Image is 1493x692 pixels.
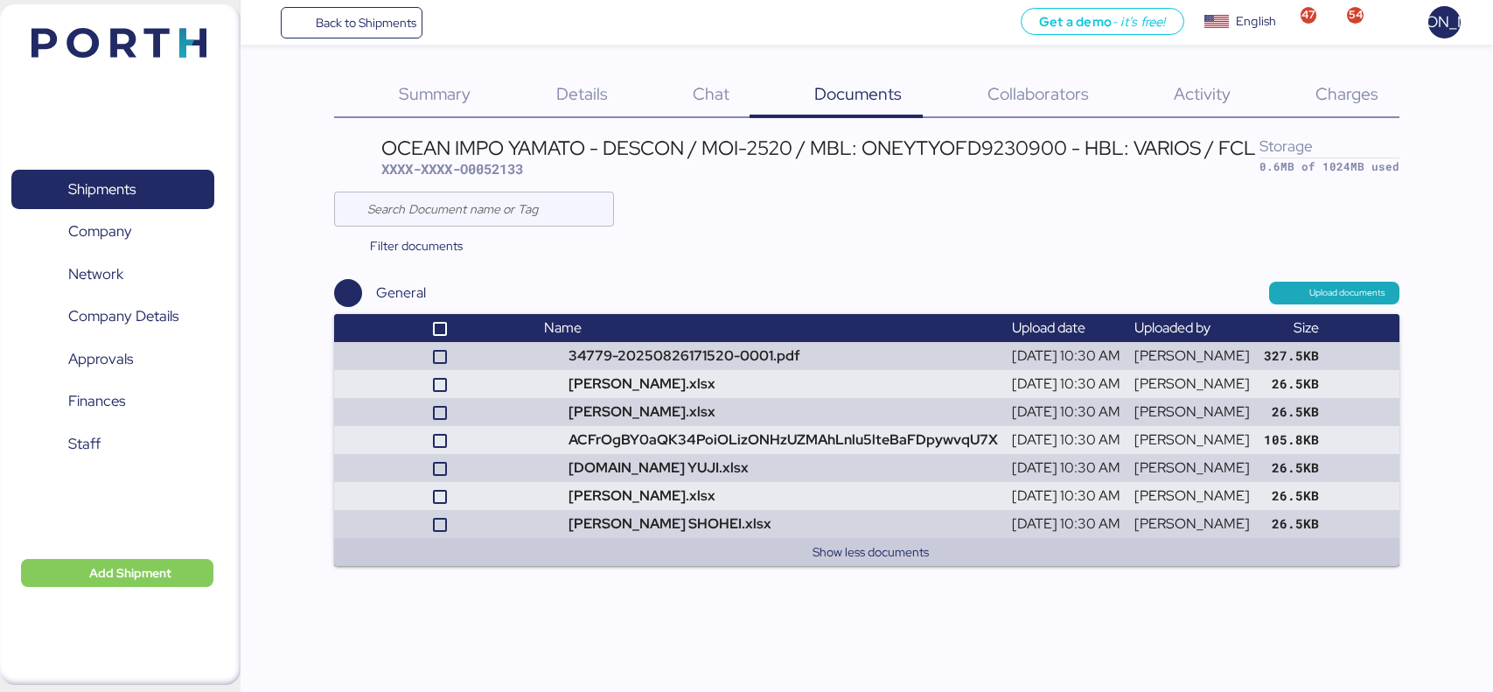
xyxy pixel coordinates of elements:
td: [DATE] 10:30 AM [1005,398,1127,426]
span: Back to Shipments [316,12,416,33]
td: [DATE] 10:30 AM [1005,510,1127,538]
span: Size [1294,318,1319,337]
a: Staff [11,424,214,465]
input: Search Document name or Tag [367,192,604,227]
td: 26.5KB [1257,510,1326,538]
span: Company [68,219,132,244]
td: [DOMAIN_NAME] YUJI.xlsx [537,454,1005,482]
a: Approvals [11,339,214,380]
a: Network [11,255,214,295]
td: [PERSON_NAME] [1127,510,1257,538]
td: [PERSON_NAME] [1127,454,1257,482]
div: 0.6MB of 1024MB used [1259,158,1399,175]
span: Company Details [68,304,178,329]
td: [DATE] 10:30 AM [1005,454,1127,482]
span: Finances [68,388,125,414]
span: Filter documents [370,235,463,256]
span: Network [68,262,123,287]
div: General [376,283,426,304]
td: [DATE] 10:30 AM [1005,426,1127,454]
div: English [1236,12,1276,31]
button: Show less documents [355,542,1385,563]
span: Documents [814,82,902,105]
td: [DATE] 10:30 AM [1005,370,1127,398]
span: Storage [1259,136,1313,156]
a: Company Details [11,297,214,337]
a: Company [11,212,214,252]
span: Upload documents [1309,285,1385,301]
span: Upload date [1012,318,1085,337]
td: [PERSON_NAME].xlsx [537,370,1005,398]
td: [DATE] 10:30 AM [1005,482,1127,510]
td: 34779-20250826171520-0001.pdf [537,342,1005,370]
span: Staff [68,431,101,457]
td: 327.5KB [1257,342,1326,370]
td: 26.5KB [1257,454,1326,482]
a: Finances [11,381,214,422]
td: [PERSON_NAME] [1127,426,1257,454]
span: Add Shipment [89,563,171,584]
div: OCEAN IMPO YAMATO - DESCON / MOI-2520 / MBL: ONEYTYOFD9230900 - HBL: VARIOS / FCL [381,138,1256,157]
td: [PERSON_NAME] SHOHEI.xlsx [537,510,1005,538]
span: Uploaded by [1134,318,1210,337]
td: [PERSON_NAME] [1127,342,1257,370]
button: Menu [251,8,281,38]
span: Summary [399,82,471,105]
button: Filter documents [334,230,477,262]
span: Approvals [68,346,133,372]
button: Upload documents [1269,282,1399,304]
span: Name [544,318,582,337]
td: 26.5KB [1257,482,1326,510]
td: 26.5KB [1257,370,1326,398]
td: [PERSON_NAME].xlsx [537,482,1005,510]
span: Shipments [68,177,136,202]
td: [PERSON_NAME] [1127,398,1257,426]
td: [DATE] 10:30 AM [1005,342,1127,370]
span: Chat [693,82,729,105]
span: XXXX-XXXX-O0052133 [381,160,523,178]
span: Collaborators [987,82,1089,105]
td: [PERSON_NAME] [1127,482,1257,510]
td: ACFrOgBY0aQK34PoiOLizONHzUZMAhLnlu5lteBaFDpywvqU7X [537,426,1005,454]
td: [PERSON_NAME] [1127,370,1257,398]
a: Shipments [11,170,214,210]
td: [PERSON_NAME].xlsx [537,398,1005,426]
a: Back to Shipments [281,7,423,38]
span: Details [556,82,608,105]
button: Add Shipment [21,559,213,587]
td: 26.5KB [1257,398,1326,426]
span: Charges [1315,82,1378,105]
span: Activity [1174,82,1231,105]
td: 105.8KB [1257,426,1326,454]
